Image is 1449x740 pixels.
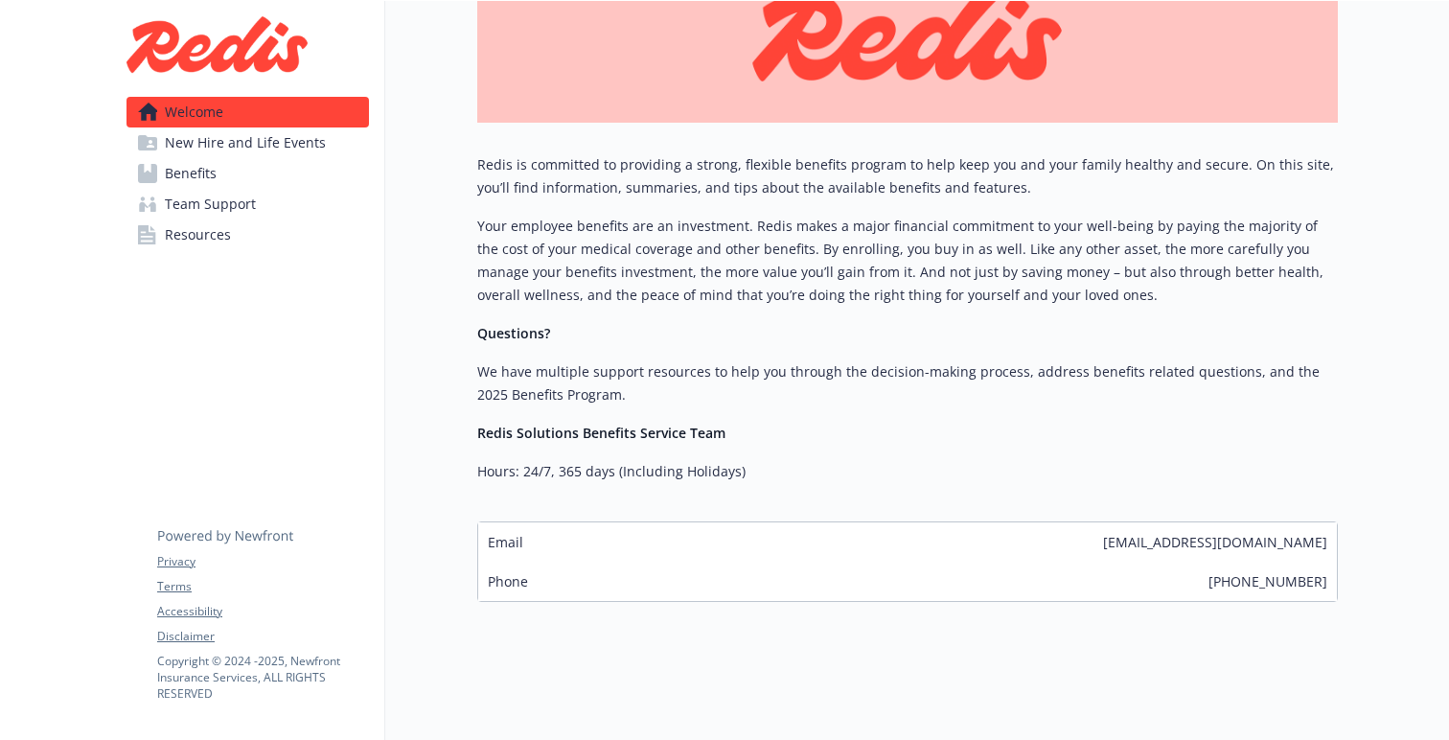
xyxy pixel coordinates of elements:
[157,653,368,702] p: Copyright © 2024 - 2025 , Newfront Insurance Services, ALL RIGHTS RESERVED
[165,220,231,250] span: Resources
[477,215,1338,307] p: Your employee benefits are an investment. Redis makes a major financial commitment to your well-b...
[157,628,368,645] a: Disclaimer
[157,553,368,570] a: Privacy
[477,324,550,342] strong: Questions?
[157,603,368,620] a: Accessibility
[488,532,523,552] span: Email
[165,158,217,189] span: Benefits
[488,571,528,591] span: Phone
[126,220,369,250] a: Resources
[165,97,223,127] span: Welcome
[157,578,368,595] a: Terms
[477,153,1338,199] p: Redis is committed to providing a strong, flexible benefits program to help keep you and your fam...
[1103,532,1327,552] span: [EMAIL_ADDRESS][DOMAIN_NAME]
[1208,571,1327,591] span: [PHONE_NUMBER]
[477,424,725,442] strong: Redis Solutions Benefits Service Team
[126,127,369,158] a: New Hire and Life Events
[165,189,256,220] span: Team Support
[477,360,1338,406] p: We have multiple support resources to help you through the decision-making process, address benef...
[165,127,326,158] span: New Hire and Life Events
[477,460,1338,483] p: Hours: 24/7, 365 days (Including Holidays)
[126,158,369,189] a: Benefits
[126,97,369,127] a: Welcome
[126,189,369,220] a: Team Support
